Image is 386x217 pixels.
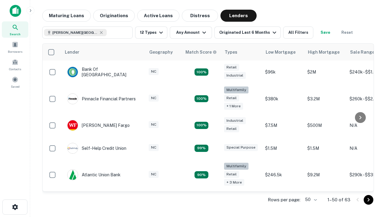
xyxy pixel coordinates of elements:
[10,32,21,36] span: Search
[224,103,243,110] div: + 1 more
[9,67,21,71] span: Contacts
[316,27,335,39] button: Save your search to get updates of matches that match your search criteria.
[225,49,237,56] div: Types
[68,170,78,180] img: picture
[2,21,28,38] a: Search
[195,95,208,102] div: Matching Properties: 20, hasApolloMatch: undefined
[224,163,248,170] div: Multifamily
[304,114,346,137] td: $500M
[10,5,21,17] img: capitalize-icon.png
[149,171,159,178] div: NC
[149,144,159,151] div: NC
[224,64,239,71] div: Retail
[2,74,28,90] a: Saved
[308,49,340,56] div: High Mortgage
[67,120,130,131] div: [PERSON_NAME] Fargo
[8,49,22,54] span: Borrowers
[224,144,258,151] div: Special Purpose
[268,196,300,203] p: Rows per page:
[262,137,304,160] td: $1.5M
[68,94,78,104] img: picture
[364,195,373,205] button: Go to next page
[224,95,239,102] div: Retail
[214,27,281,39] button: Originated Last 6 Months
[262,114,304,137] td: $7.5M
[52,30,98,35] span: [PERSON_NAME][GEOGRAPHIC_DATA], [GEOGRAPHIC_DATA]
[327,196,350,203] p: 1–50 of 63
[185,49,217,55] div: Capitalize uses an advanced AI algorithm to match your search with the best lender. The match sco...
[304,83,346,114] td: $3.2M
[149,49,173,56] div: Geography
[149,121,159,128] div: NC
[65,49,79,56] div: Lender
[67,93,136,104] div: Pinnacle Financial Partners
[93,10,135,22] button: Originations
[224,171,239,178] div: Retail
[220,10,257,22] button: Lenders
[303,195,318,204] div: 50
[304,137,346,160] td: $1.5M
[137,10,179,22] button: Active Loans
[195,68,208,76] div: Matching Properties: 15, hasApolloMatch: undefined
[170,27,212,39] button: Any Amount
[2,56,28,73] a: Contacts
[67,67,140,77] div: Bank Of [GEOGRAPHIC_DATA]
[262,160,304,190] td: $246.5k
[350,49,375,56] div: Sale Range
[304,160,346,190] td: $9.2M
[195,145,208,152] div: Matching Properties: 11, hasApolloMatch: undefined
[337,27,357,39] button: Reset
[224,179,244,186] div: + 3 more
[67,169,121,180] div: Atlantic Union Bank
[224,72,246,79] div: Industrial
[135,27,167,39] button: 12 Types
[356,149,386,178] iframe: Chat Widget
[221,44,262,61] th: Types
[262,61,304,83] td: $96k
[266,49,296,56] div: Low Mortgage
[185,49,216,55] h6: Match Score
[224,86,248,93] div: Multifamily
[68,67,78,77] img: picture
[304,44,346,61] th: High Mortgage
[146,44,182,61] th: Geography
[262,83,304,114] td: $380k
[224,125,239,132] div: Retail
[195,122,208,129] div: Matching Properties: 14, hasApolloMatch: undefined
[149,95,159,102] div: NC
[11,84,20,89] span: Saved
[182,10,218,22] button: Distress
[68,143,78,153] img: picture
[67,143,126,154] div: Self-help Credit Union
[262,44,304,61] th: Low Mortgage
[283,27,313,39] button: All Filters
[61,44,146,61] th: Lender
[304,61,346,83] td: $2M
[2,39,28,55] a: Borrowers
[219,29,278,36] div: Originated Last 6 Months
[149,68,159,75] div: NC
[182,44,221,61] th: Capitalize uses an advanced AI algorithm to match your search with the best lender. The match sco...
[195,171,208,178] div: Matching Properties: 10, hasApolloMatch: undefined
[42,10,91,22] button: Maturing Loans
[224,117,246,124] div: Industrial
[68,120,78,131] img: picture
